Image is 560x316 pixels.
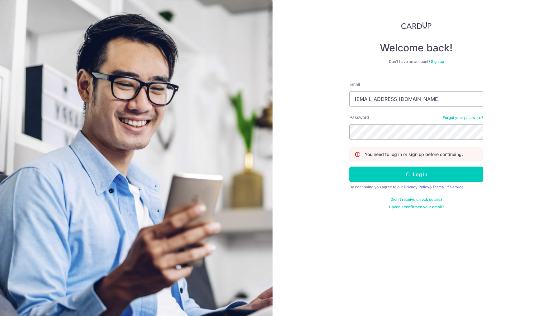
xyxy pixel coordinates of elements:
h4: Welcome back! [349,42,483,54]
label: Password [349,114,369,120]
a: Privacy Policy [404,185,429,189]
a: Haven't confirmed your email? [389,205,444,210]
div: By continuing you agree to our & [349,185,483,190]
a: Terms Of Service [432,185,464,189]
a: Forgot your password? [443,115,483,120]
button: Log in [349,167,483,182]
p: You need to log in or sign up before continuing. [365,151,463,158]
label: Email [349,81,360,87]
a: Sign up [431,59,444,64]
div: Don’t have an account? [349,59,483,64]
img: CardUp Logo [401,22,432,29]
a: Didn't receive unlock details? [390,197,442,202]
input: Enter your Email [349,91,483,107]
